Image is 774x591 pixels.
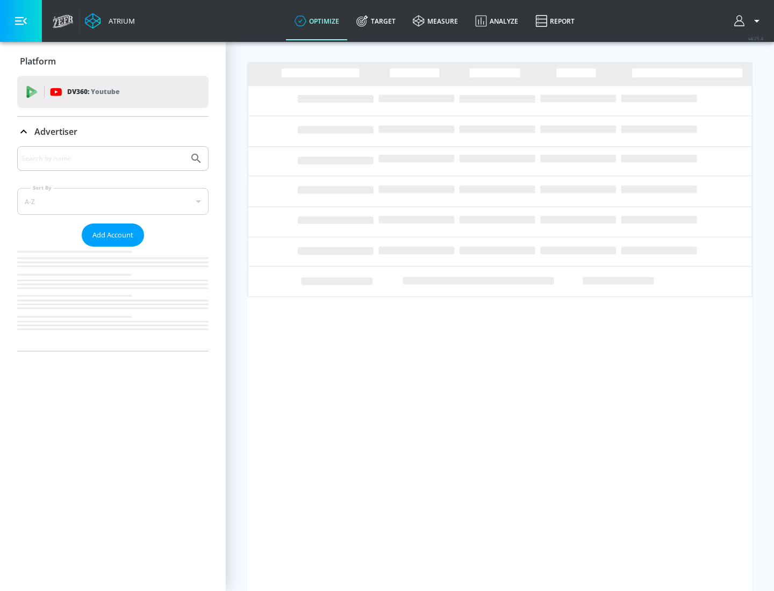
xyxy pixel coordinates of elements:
a: Report [527,2,583,40]
p: Advertiser [34,126,77,138]
a: Target [348,2,404,40]
p: DV360: [67,86,119,98]
a: measure [404,2,467,40]
p: Platform [20,55,56,67]
a: Atrium [85,13,135,29]
p: Youtube [91,86,119,97]
input: Search by name [21,152,184,165]
div: DV360: Youtube [17,76,209,108]
label: Sort By [31,184,54,191]
span: Add Account [92,229,133,241]
div: Platform [17,46,209,76]
span: v 4.25.4 [748,35,763,41]
div: Advertiser [17,117,209,147]
a: optimize [286,2,348,40]
div: A-Z [17,188,209,215]
div: Advertiser [17,146,209,351]
div: Atrium [104,16,135,26]
a: Analyze [467,2,527,40]
button: Add Account [82,224,144,247]
nav: list of Advertiser [17,247,209,351]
